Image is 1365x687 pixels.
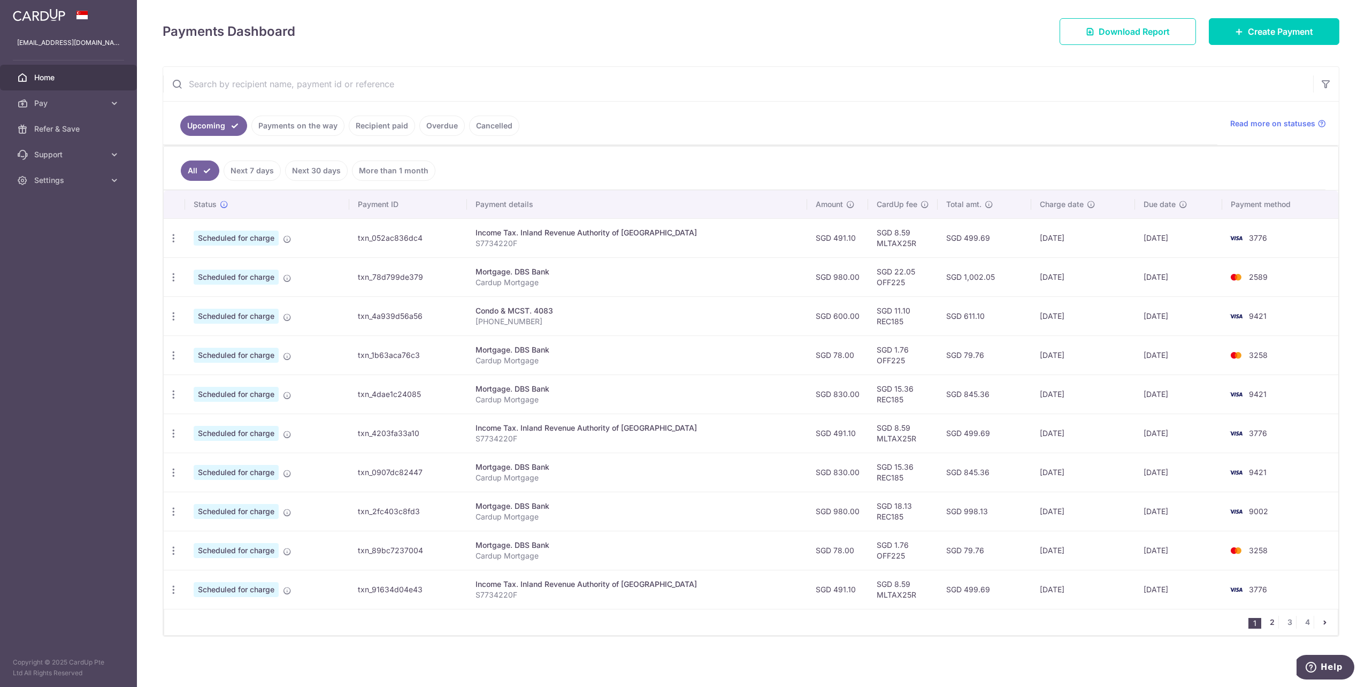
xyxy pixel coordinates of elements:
[1031,453,1135,492] td: [DATE]
[807,296,868,335] td: SGD 600.00
[34,98,105,109] span: Pay
[1031,375,1135,414] td: [DATE]
[34,124,105,134] span: Refer & Save
[476,227,799,238] div: Income Tax. Inland Revenue Authority of [GEOGRAPHIC_DATA]
[1248,25,1313,38] span: Create Payment
[938,375,1032,414] td: SGD 845.36
[194,231,279,246] span: Scheduled for charge
[807,257,868,296] td: SGD 980.00
[938,218,1032,257] td: SGD 499.69
[1249,507,1268,516] span: 9002
[1283,616,1296,629] a: 3
[476,355,799,366] p: Cardup Mortgage
[476,590,799,600] p: S7734220F
[1297,655,1354,682] iframe: Opens a widget where you can find more information
[349,531,467,570] td: txn_89bc7237004
[868,531,938,570] td: SGD 1.76 OFF225
[476,384,799,394] div: Mortgage. DBS Bank
[1266,616,1278,629] a: 2
[1031,414,1135,453] td: [DATE]
[349,257,467,296] td: txn_78d799de379
[1135,257,1222,296] td: [DATE]
[349,218,467,257] td: txn_052ac836dc4
[1031,492,1135,531] td: [DATE]
[1225,388,1247,401] img: Bank Card
[180,116,247,136] a: Upcoming
[1144,199,1176,210] span: Due date
[1225,583,1247,596] img: Bank Card
[476,433,799,444] p: S7734220F
[868,296,938,335] td: SGD 11.10 REC185
[224,161,281,181] a: Next 7 days
[938,296,1032,335] td: SGD 611.10
[1222,190,1338,218] th: Payment method
[476,277,799,288] p: Cardup Mortgage
[816,199,843,210] span: Amount
[807,218,868,257] td: SGD 491.10
[349,570,467,609] td: txn_91634d04e43
[1225,271,1247,284] img: Bank Card
[807,492,868,531] td: SGD 980.00
[349,492,467,531] td: txn_2fc403c8fd3
[1249,350,1268,360] span: 3258
[938,335,1032,375] td: SGD 79.76
[1135,218,1222,257] td: [DATE]
[868,257,938,296] td: SGD 22.05 OFF225
[1230,118,1315,129] span: Read more on statuses
[868,414,938,453] td: SGD 8.59 MLTAX25R
[194,465,279,480] span: Scheduled for charge
[868,375,938,414] td: SGD 15.36 REC185
[467,190,807,218] th: Payment details
[807,375,868,414] td: SGD 830.00
[1225,544,1247,557] img: Bank Card
[1135,453,1222,492] td: [DATE]
[194,270,279,285] span: Scheduled for charge
[476,266,799,277] div: Mortgage. DBS Bank
[1249,468,1267,477] span: 9421
[349,116,415,136] a: Recipient paid
[476,316,799,327] p: [PHONE_NUMBER]
[1249,390,1267,399] span: 9421
[1031,218,1135,257] td: [DATE]
[1301,616,1314,629] a: 4
[476,540,799,551] div: Mortgage. DBS Bank
[163,22,295,41] h4: Payments Dashboard
[34,175,105,186] span: Settings
[1225,427,1247,440] img: Bank Card
[1209,18,1339,45] a: Create Payment
[1135,414,1222,453] td: [DATE]
[1135,375,1222,414] td: [DATE]
[251,116,344,136] a: Payments on the way
[349,296,467,335] td: txn_4a939d56a56
[1060,18,1196,45] a: Download Report
[938,453,1032,492] td: SGD 845.36
[877,199,917,210] span: CardUp fee
[1249,585,1267,594] span: 3776
[938,414,1032,453] td: SGD 499.69
[1230,118,1326,129] a: Read more on statuses
[868,453,938,492] td: SGD 15.36 REC185
[194,309,279,324] span: Scheduled for charge
[194,426,279,441] span: Scheduled for charge
[349,335,467,375] td: txn_1b63aca76c3
[946,199,981,210] span: Total amt.
[194,543,279,558] span: Scheduled for charge
[1249,429,1267,438] span: 3776
[476,462,799,472] div: Mortgage. DBS Bank
[1031,335,1135,375] td: [DATE]
[807,570,868,609] td: SGD 491.10
[868,335,938,375] td: SGD 1.76 OFF225
[1031,570,1135,609] td: [DATE]
[1225,232,1247,245] img: Bank Card
[349,453,467,492] td: txn_0907dc82447
[476,472,799,483] p: Cardup Mortgage
[868,492,938,531] td: SGD 18.13 REC185
[476,501,799,512] div: Mortgage. DBS Bank
[938,570,1032,609] td: SGD 499.69
[1249,546,1268,555] span: 3258
[1225,310,1247,323] img: Bank Card
[1135,492,1222,531] td: [DATE]
[1135,570,1222,609] td: [DATE]
[868,218,938,257] td: SGD 8.59 MLTAX25R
